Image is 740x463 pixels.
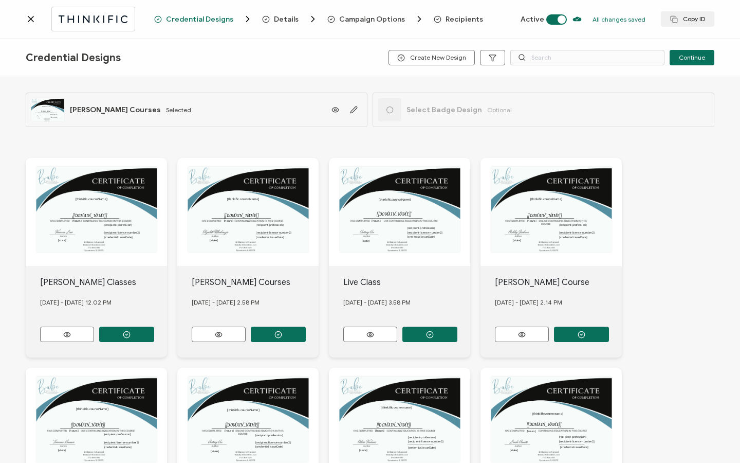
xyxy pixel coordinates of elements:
span: Details [262,14,318,24]
span: Create New Design [397,54,466,62]
button: Copy ID [661,11,714,27]
div: [PERSON_NAME] Courses [192,276,319,289]
span: Credential Designs [154,14,253,24]
span: Credential Designs [166,15,233,23]
div: [DATE] - [DATE] 2.14 PM [495,289,622,316]
span: [PERSON_NAME] Courses [70,105,161,114]
span: Select Badge Design [406,105,482,114]
span: Recipients [434,15,483,23]
span: Credential Designs [26,51,121,64]
iframe: Chat Widget [689,414,740,463]
button: Continue [670,50,714,65]
div: Live Class [343,276,471,289]
div: [PERSON_NAME] Course [495,276,622,289]
span: Active [521,15,544,24]
button: Create New Design [388,50,475,65]
span: Continue [679,55,705,61]
p: All changes saved [593,15,645,23]
span: Selected [166,106,191,114]
input: Search [510,50,664,65]
span: Campaign Options [339,15,405,23]
div: [DATE] - [DATE] 3.58 PM [343,289,471,316]
div: [PERSON_NAME] Classes [40,276,168,289]
div: [DATE] - [DATE] 2.58 PM [192,289,319,316]
span: Optional [487,106,512,114]
span: Recipients [446,15,483,23]
span: Copy ID [670,15,705,23]
span: Campaign Options [327,14,424,24]
div: Breadcrumb [154,14,483,24]
span: Details [274,15,299,23]
div: [DATE] - [DATE] 12.02 PM [40,289,168,316]
img: thinkific.svg [57,13,129,26]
